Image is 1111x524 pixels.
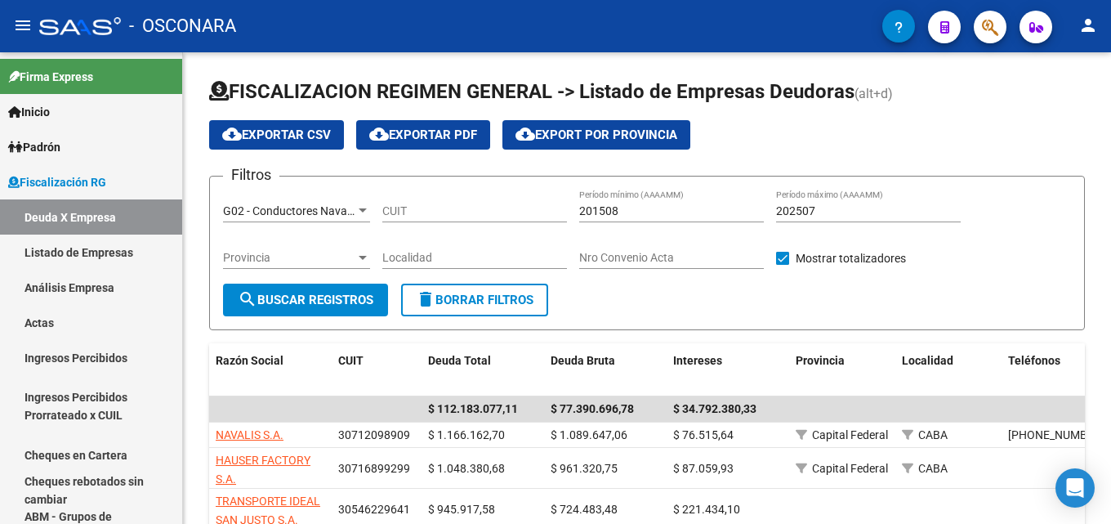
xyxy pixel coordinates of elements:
span: Deuda Total [428,354,491,367]
mat-icon: search [238,289,257,309]
span: Provincia [223,251,355,265]
span: $ 961.320,75 [551,462,618,475]
button: Borrar Filtros [401,284,548,316]
span: HAUSER FACTORY S.A. [216,454,310,486]
span: Intereses [673,354,722,367]
span: $ 34.792.380,33 [673,402,756,415]
span: $ 1.048.380,68 [428,462,505,475]
datatable-header-cell: Razón Social [209,343,332,397]
span: 30716899299 [338,462,410,475]
span: CABA [918,462,948,475]
span: $ 1.166.162,70 [428,428,505,441]
div: Open Intercom Messenger [1055,468,1095,508]
span: $ 724.483,48 [551,503,618,516]
span: NAVALIS S.A. [216,428,283,441]
span: Inicio [8,103,50,121]
button: Exportar PDF [356,120,490,150]
span: Mostrar totalizadores [796,249,906,268]
button: Export por Provincia [502,120,690,150]
datatable-header-cell: Intereses [667,343,789,397]
span: G02 - Conductores Navales Central [223,204,400,217]
span: $ 1.089.647,06 [551,428,627,441]
span: 30546229641 [338,503,410,516]
span: - OSCONARA [129,8,236,44]
span: $ 221.434,10 [673,503,740,516]
span: Capital Federal [812,428,888,441]
span: Exportar PDF [369,128,477,142]
button: Exportar CSV [209,120,344,150]
span: Deuda Bruta [551,354,615,367]
span: $ 76.515,64 [673,428,734,441]
mat-icon: cloud_download [515,124,535,144]
span: (alt+d) [854,86,893,101]
span: CUIT [338,354,364,367]
span: FISCALIZACION REGIMEN GENERAL -> Listado de Empresas Deudoras [209,80,854,103]
datatable-header-cell: Provincia [789,343,895,397]
span: Padrón [8,138,60,156]
span: Exportar CSV [222,128,331,142]
span: Teléfonos [1008,354,1060,367]
datatable-header-cell: Localidad [895,343,1002,397]
span: Fiscalización RG [8,173,106,191]
span: [PHONE_NUMBER] [1008,428,1104,441]
mat-icon: person [1078,16,1098,35]
button: Buscar Registros [223,284,388,316]
span: Borrar Filtros [416,293,533,307]
span: Buscar Registros [238,293,373,307]
span: CABA [918,428,948,441]
span: Razón Social [216,354,283,367]
span: Firma Express [8,68,93,86]
span: Localidad [902,354,953,367]
datatable-header-cell: Deuda Bruta [544,343,667,397]
mat-icon: menu [13,16,33,35]
span: Provincia [796,354,845,367]
h3: Filtros [223,163,279,186]
span: $ 112.183.077,11 [428,402,518,415]
span: 30712098909 [338,428,410,441]
datatable-header-cell: Deuda Total [422,343,544,397]
mat-icon: delete [416,289,435,309]
datatable-header-cell: CUIT [332,343,422,397]
span: Capital Federal [812,462,888,475]
span: $ 945.917,58 [428,503,495,516]
span: $ 77.390.696,78 [551,402,634,415]
mat-icon: cloud_download [222,124,242,144]
mat-icon: cloud_download [369,124,389,144]
span: Export por Provincia [515,128,677,142]
span: $ 87.059,93 [673,462,734,475]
